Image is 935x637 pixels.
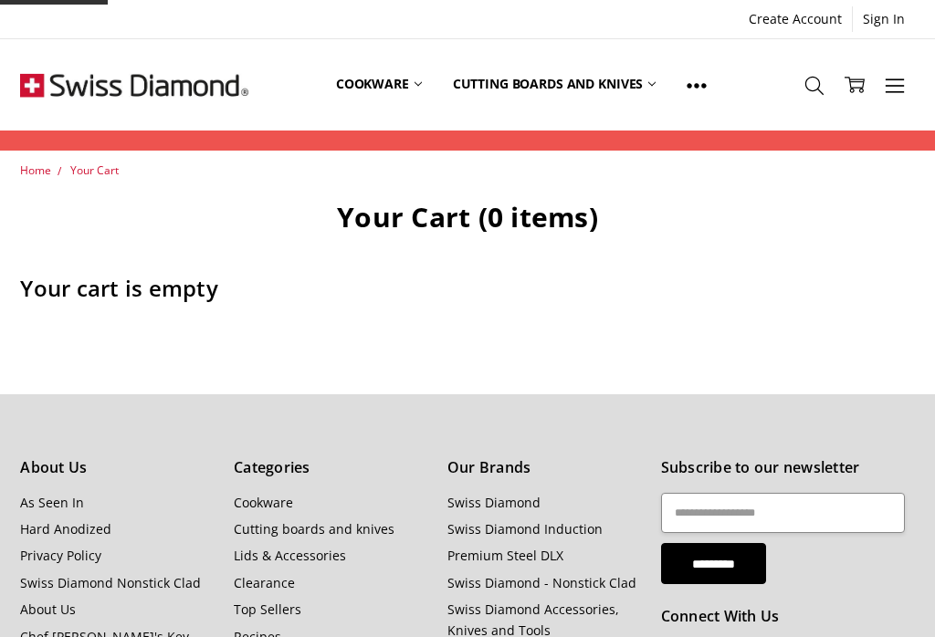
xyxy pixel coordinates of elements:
[661,456,915,480] h5: Subscribe to our newsletter
[20,39,248,131] img: Free Shipping On Every Order
[20,574,201,591] a: Swiss Diamond Nonstick Clad
[234,456,426,480] h5: Categories
[447,520,603,538] a: Swiss Diamond Induction
[20,520,111,538] a: Hard Anodized
[447,494,541,511] a: Swiss Diamond
[234,547,346,564] a: Lids & Accessories
[320,44,437,125] a: Cookware
[20,456,213,480] h5: About Us
[234,574,295,591] a: Clearance
[739,6,852,32] a: Create Account
[20,600,76,618] a: About Us
[20,547,101,564] a: Privacy Policy
[447,456,640,480] h5: Our Brands
[661,605,915,629] h5: Connect With Us
[20,494,84,511] a: As Seen In
[20,200,914,235] h1: Your Cart (0 items)
[234,600,301,618] a: Top Sellers
[70,162,119,178] a: Your Cart
[234,494,293,511] a: Cookware
[20,275,914,302] h3: Your cart is empty
[234,520,394,538] a: Cutting boards and knives
[447,547,563,564] a: Premium Steel DLX
[671,44,722,126] a: Show All
[447,574,636,591] a: Swiss Diamond - Nonstick Clad
[853,6,915,32] a: Sign In
[20,162,51,178] a: Home
[437,44,672,125] a: Cutting boards and knives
